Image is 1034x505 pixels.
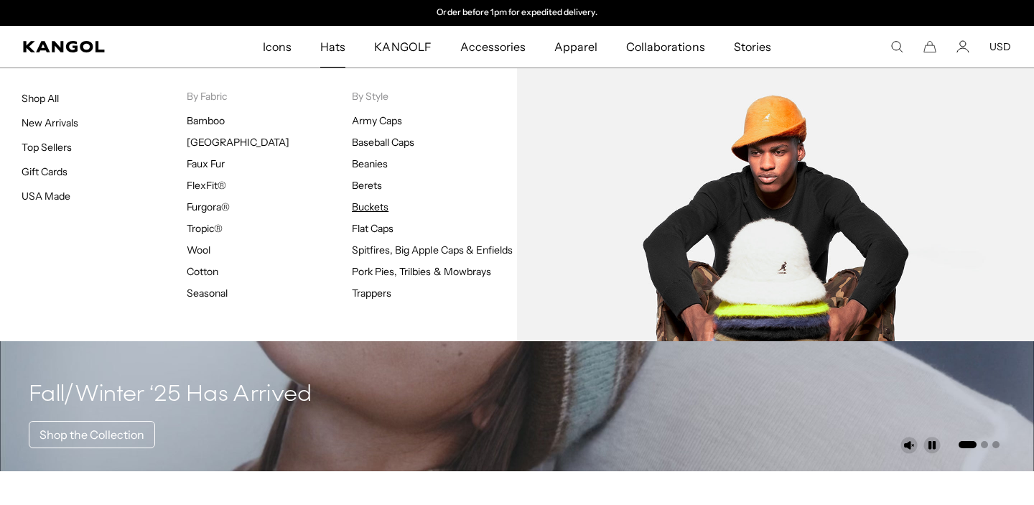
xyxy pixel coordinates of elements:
[187,287,228,300] a: Seasonal
[29,381,312,409] h4: Fall/Winter ‘25 Has Arrived
[22,165,67,178] a: Gift Cards
[23,41,173,52] a: Kangol
[352,114,402,127] a: Army Caps
[187,222,223,235] a: Tropic®
[22,190,70,203] a: USA Made
[554,26,597,68] span: Apparel
[890,40,903,53] summary: Search here
[187,157,225,170] a: Faux Fur
[374,26,431,68] span: KANGOLF
[369,7,665,19] div: Announcement
[923,40,936,53] button: Cart
[989,40,1011,53] button: USD
[248,26,306,68] a: Icons
[187,244,210,256] a: Wool
[981,441,988,448] button: Go to slide 2
[22,116,78,129] a: New Arrivals
[626,26,704,68] span: Collaborations
[352,200,388,213] a: Buckets
[352,157,388,170] a: Beanies
[992,441,1000,448] button: Go to slide 3
[306,26,360,68] a: Hats
[352,90,517,103] p: By Style
[360,26,445,68] a: KANGOLF
[719,26,786,68] a: Stories
[187,90,352,103] p: By Fabric
[22,141,72,154] a: Top Sellers
[187,200,230,213] a: Furgora®
[900,437,918,454] button: Unmute
[352,136,414,149] a: Baseball Caps
[612,26,719,68] a: Collaborations
[957,438,1000,450] ul: Select a slide to show
[263,26,292,68] span: Icons
[959,441,977,448] button: Go to slide 1
[187,136,289,149] a: [GEOGRAPHIC_DATA]
[460,26,526,68] span: Accessories
[446,26,540,68] a: Accessories
[320,26,345,68] span: Hats
[734,26,771,68] span: Stories
[352,244,513,256] a: Spitfires, Big Apple Caps & Enfields
[540,26,612,68] a: Apparel
[352,222,393,235] a: Flat Caps
[352,265,491,278] a: Pork Pies, Trilbies & Mowbrays
[352,179,382,192] a: Berets
[956,40,969,53] a: Account
[369,7,665,19] slideshow-component: Announcement bar
[187,265,218,278] a: Cotton
[352,287,391,300] a: Trappers
[187,179,226,192] a: FlexFit®
[923,437,941,454] button: Pause
[22,92,59,105] a: Shop All
[369,7,665,19] div: 2 of 2
[437,7,597,19] p: Order before 1pm for expedited delivery.
[29,421,155,448] a: Shop the Collection
[187,114,225,127] a: Bamboo
[517,68,1034,341] img: Buckets_9f505c1e-bbb8-4f75-9191-5f330bdb7919.jpg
